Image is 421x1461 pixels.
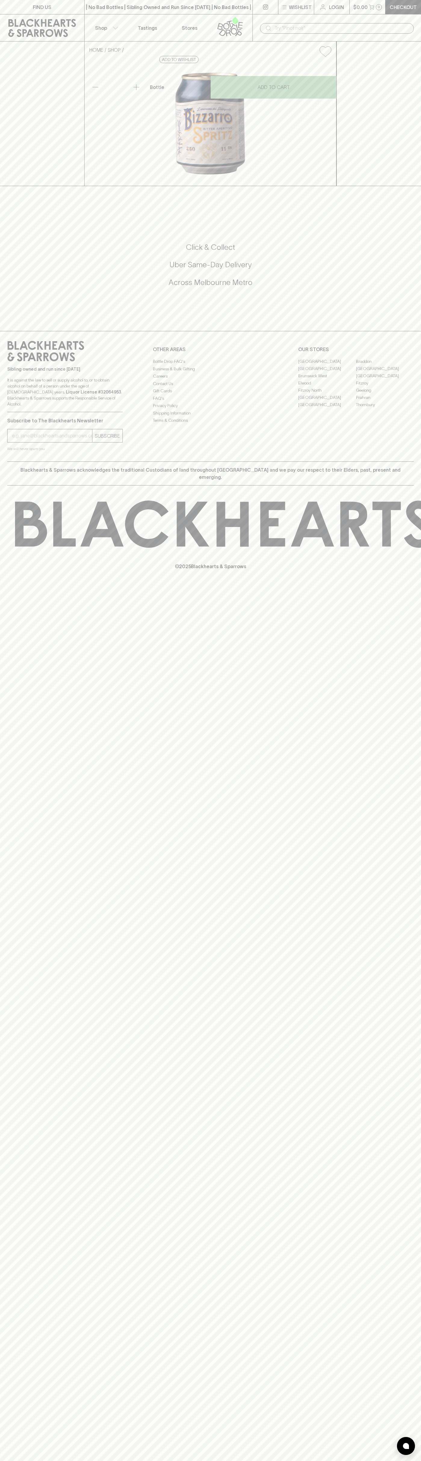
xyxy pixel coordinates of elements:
[211,76,336,99] button: ADD TO CART
[153,395,268,402] a: FAQ's
[95,432,120,440] p: SUBSCRIBE
[153,402,268,409] a: Privacy Policy
[7,446,123,452] p: We will never spam you
[274,23,409,33] input: Try "Pinot noir"
[138,24,157,32] p: Tastings
[153,365,268,372] a: Business & Bulk Gifting
[169,14,211,41] a: Stores
[403,1443,409,1449] img: bubble-icon
[356,358,414,365] a: Braddon
[298,346,414,353] p: OUR STORES
[353,4,368,11] p: $0.00
[7,366,123,372] p: Sibling owned and run since [DATE]
[7,218,414,319] div: Call to action block
[153,387,268,395] a: Gift Cards
[33,4,51,11] p: FIND US
[317,44,334,59] button: Add to wishlist
[7,377,123,407] p: It is against the law to sell or supply alcohol to, or to obtain alcohol on behalf of a person un...
[298,387,356,394] a: Fitzroy North
[298,394,356,401] a: [GEOGRAPHIC_DATA]
[66,390,121,394] strong: Liquor License #32064953
[298,365,356,372] a: [GEOGRAPHIC_DATA]
[378,5,380,9] p: 0
[7,260,414,270] h5: Uber Same-Day Delivery
[7,277,414,287] h5: Across Melbourne Metro
[182,24,197,32] p: Stores
[147,81,210,93] div: Bottle
[159,56,199,63] button: Add to wishlist
[108,47,121,53] a: SHOP
[356,372,414,379] a: [GEOGRAPHIC_DATA]
[298,372,356,379] a: Brunswick West
[289,4,312,11] p: Wishlist
[298,358,356,365] a: [GEOGRAPHIC_DATA]
[356,401,414,408] a: Thornbury
[258,84,290,91] p: ADD TO CART
[150,84,164,91] p: Bottle
[153,409,268,417] a: Shipping Information
[7,417,123,424] p: Subscribe to The Blackhearts Newsletter
[92,429,122,442] button: SUBSCRIBE
[356,365,414,372] a: [GEOGRAPHIC_DATA]
[390,4,417,11] p: Checkout
[85,14,127,41] button: Shop
[153,380,268,387] a: Contact Us
[153,417,268,424] a: Terms & Conditions
[12,431,92,441] input: e.g. jane@blackheartsandsparrows.com.au
[356,379,414,387] a: Fitzroy
[85,62,336,186] img: 23568.png
[95,24,107,32] p: Shop
[12,466,409,481] p: Blackhearts & Sparrows acknowledges the traditional Custodians of land throughout [GEOGRAPHIC_DAT...
[7,242,414,252] h5: Click & Collect
[153,346,268,353] p: OTHER AREAS
[356,394,414,401] a: Prahran
[89,47,103,53] a: HOME
[126,14,169,41] a: Tastings
[153,358,268,365] a: Bottle Drop FAQ's
[153,373,268,380] a: Careers
[298,401,356,408] a: [GEOGRAPHIC_DATA]
[356,387,414,394] a: Geelong
[329,4,344,11] p: Login
[298,379,356,387] a: Elwood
